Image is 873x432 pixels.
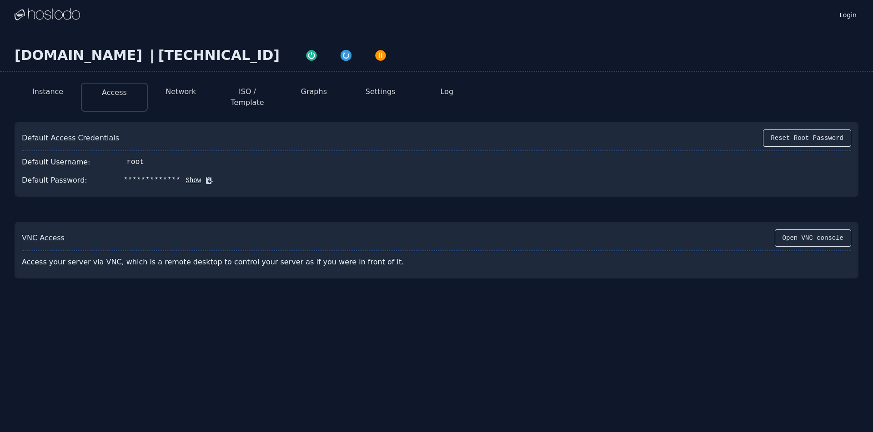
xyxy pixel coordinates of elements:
button: Show [181,176,201,185]
div: Access your server via VNC, which is a remote desktop to control your server as if you were in fr... [22,253,429,271]
button: Network [166,86,196,97]
div: VNC Access [22,233,65,243]
button: Restart [329,47,363,62]
img: Restart [340,49,352,62]
a: Login [838,9,858,20]
div: Default Access Credentials [22,133,119,144]
button: ISO / Template [221,86,273,108]
button: Settings [366,86,396,97]
button: Log [441,86,454,97]
button: Open VNC console [775,229,851,247]
button: Access [102,87,127,98]
img: Power On [305,49,318,62]
button: Instance [32,86,63,97]
div: | [146,47,158,64]
img: Power Off [374,49,387,62]
div: [DOMAIN_NAME] [15,47,146,64]
div: Default Password: [22,175,87,186]
button: Graphs [301,86,327,97]
div: [TECHNICAL_ID] [158,47,280,64]
div: root [127,157,144,168]
button: Power Off [363,47,398,62]
img: Logo [15,8,80,21]
div: Default Username: [22,157,90,168]
button: Power On [294,47,329,62]
button: Reset Root Password [763,129,851,147]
